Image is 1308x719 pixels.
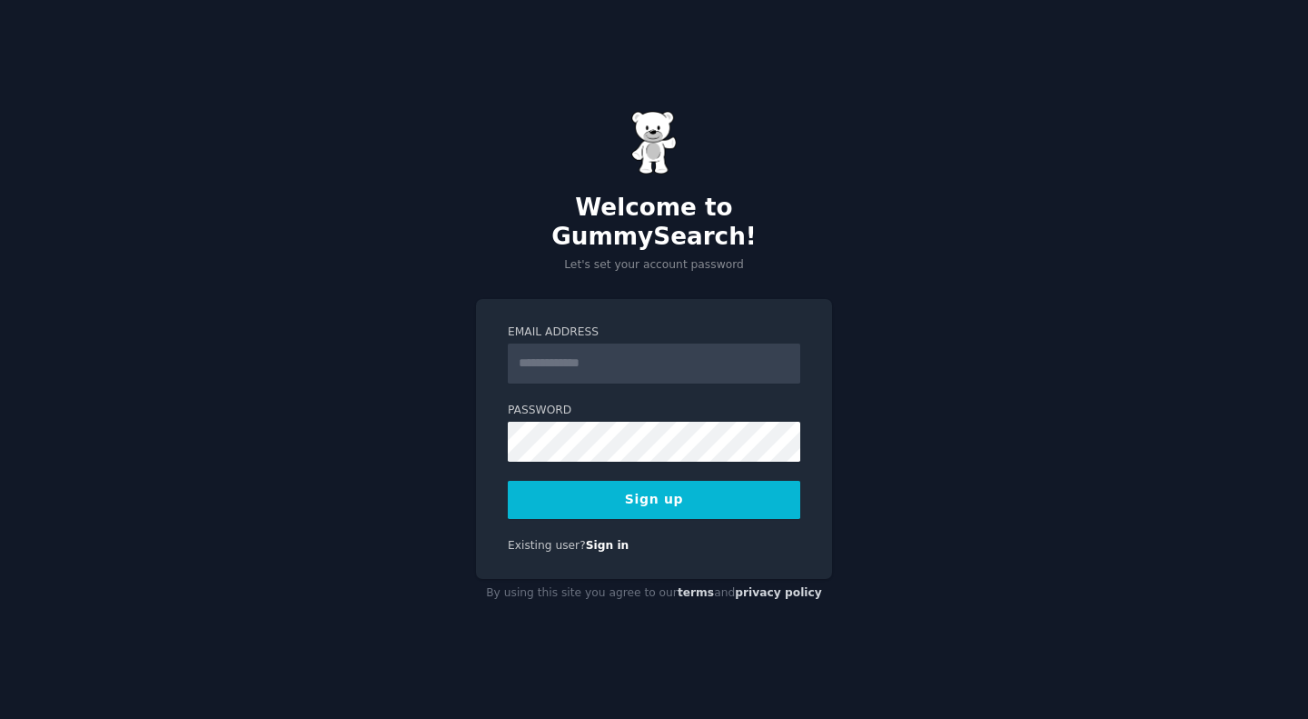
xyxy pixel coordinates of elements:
button: Sign up [508,481,800,519]
span: Existing user? [508,539,586,552]
label: Email Address [508,325,800,341]
img: Gummy Bear [631,111,677,175]
h2: Welcome to GummySearch! [476,194,832,251]
p: Let's set your account password [476,257,832,274]
label: Password [508,403,800,419]
a: privacy policy [735,586,822,599]
a: Sign in [586,539,629,552]
a: terms [678,586,714,599]
div: By using this site you agree to our and [476,579,832,608]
